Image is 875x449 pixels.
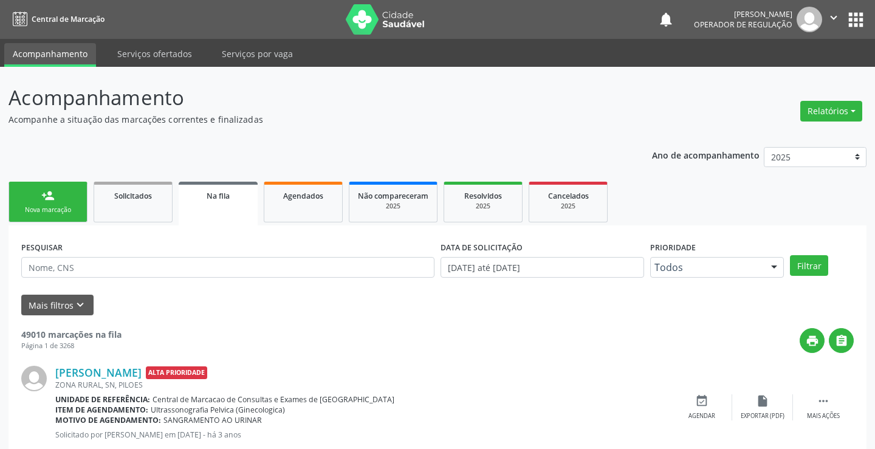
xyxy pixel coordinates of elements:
p: Acompanhamento [9,83,609,113]
div: 2025 [453,202,513,211]
button:  [829,328,854,353]
i: print [806,334,819,348]
i:  [835,334,848,348]
a: [PERSON_NAME] [55,366,142,379]
button: apps [845,9,866,30]
a: Central de Marcação [9,9,105,29]
span: SANGRAMENTO AO URINAR [163,415,262,425]
button: Relatórios [800,101,862,122]
div: person_add [41,189,55,202]
div: Página 1 de 3268 [21,341,122,351]
span: Central de Marcação [32,14,105,24]
button: Filtrar [790,255,828,276]
span: Central de Marcacao de Consultas e Exames de [GEOGRAPHIC_DATA] [153,394,394,405]
span: Operador de regulação [694,19,792,30]
span: Todos [654,261,759,273]
span: Resolvidos [464,191,502,201]
div: Nova marcação [18,205,78,214]
b: Item de agendamento: [55,405,148,415]
div: Mais ações [807,412,840,420]
label: PESQUISAR [21,238,63,257]
div: ZONA RURAL, SN, PILOES [55,380,671,390]
div: [PERSON_NAME] [694,9,792,19]
strong: 49010 marcações na fila [21,329,122,340]
i:  [817,394,830,408]
button: notifications [657,11,674,28]
span: Cancelados [548,191,589,201]
i:  [827,11,840,24]
a: Acompanhamento [4,43,96,67]
span: Solicitados [114,191,152,201]
label: DATA DE SOLICITAÇÃO [441,238,523,257]
i: keyboard_arrow_down [74,298,87,312]
div: Exportar (PDF) [741,412,784,420]
div: 2025 [538,202,599,211]
button:  [822,7,845,32]
button: print [800,328,825,353]
label: Prioridade [650,238,696,257]
a: Serviços por vaga [213,43,301,64]
p: Acompanhe a situação das marcações correntes e finalizadas [9,113,609,126]
div: 2025 [358,202,428,211]
i: event_available [695,394,709,408]
img: img [21,366,47,391]
img: img [797,7,822,32]
input: Nome, CNS [21,257,434,278]
p: Ano de acompanhamento [652,147,760,162]
span: Agendados [283,191,323,201]
b: Motivo de agendamento: [55,415,161,425]
input: Selecione um intervalo [441,257,644,278]
a: Serviços ofertados [109,43,201,64]
span: Alta Prioridade [146,366,207,379]
p: Solicitado por [PERSON_NAME] em [DATE] - há 3 anos [55,430,671,440]
i: insert_drive_file [756,394,769,408]
button: Mais filtroskeyboard_arrow_down [21,295,94,316]
span: Não compareceram [358,191,428,201]
span: Ultrassonografia Pelvica (Ginecologica) [151,405,285,415]
div: Agendar [688,412,715,420]
span: Na fila [207,191,230,201]
b: Unidade de referência: [55,394,150,405]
